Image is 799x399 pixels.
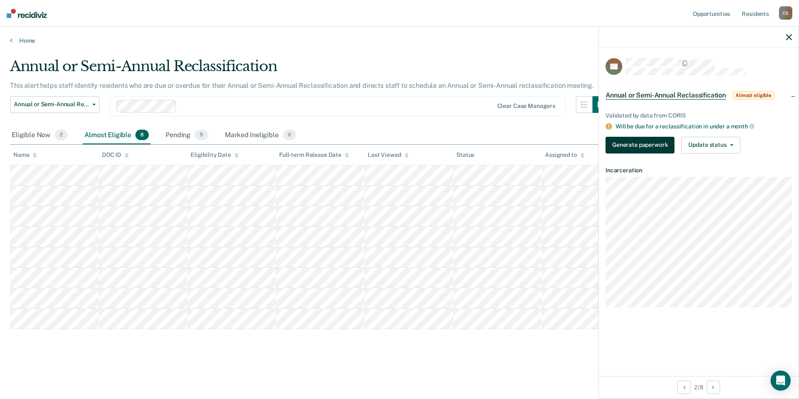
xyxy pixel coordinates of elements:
span: Annual or Semi-Annual Reclassification [14,101,89,108]
div: Eligible Now [10,126,69,145]
a: Navigate to form link [606,137,678,153]
p: This alert helps staff identify residents who are due or overdue for their Annual or Semi-Annual ... [10,82,594,90]
div: Annual or Semi-Annual Reclassification [10,58,609,82]
img: Recidiviz [7,9,47,18]
div: Almost Eligible [83,126,150,145]
div: C S [779,6,792,20]
div: Clear case managers [497,102,555,110]
div: Full-term Release Date [279,151,349,159]
span: Annual or Semi-Annual Reclassification [606,91,726,100]
div: Will be due for a reclassification in under a month [616,123,792,130]
div: Assigned to [545,151,584,159]
span: 8 [135,130,149,141]
div: Open Intercom Messenger [771,371,791,391]
div: 2 / 8 [599,376,799,398]
button: Next Opportunity [707,381,720,394]
div: Pending [164,126,210,145]
span: Almost eligible [733,91,774,100]
div: Status [456,151,474,159]
button: Generate paperwork [606,137,674,153]
div: Validated by data from CORIS [606,112,792,119]
dt: Incarceration [606,167,792,174]
div: Marked Ineligible [223,126,298,145]
div: Eligibility Date [191,151,239,159]
span: 2 [55,130,68,141]
div: DOC ID [102,151,129,159]
span: 0 [283,130,296,141]
div: Last Viewed [368,151,408,159]
div: Annual or Semi-Annual ReclassificationAlmost eligible [599,82,799,109]
button: Update status [681,137,740,153]
a: Home [10,37,789,44]
button: Previous Opportunity [677,381,691,394]
div: Name [13,151,37,159]
span: 5 [195,130,208,141]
